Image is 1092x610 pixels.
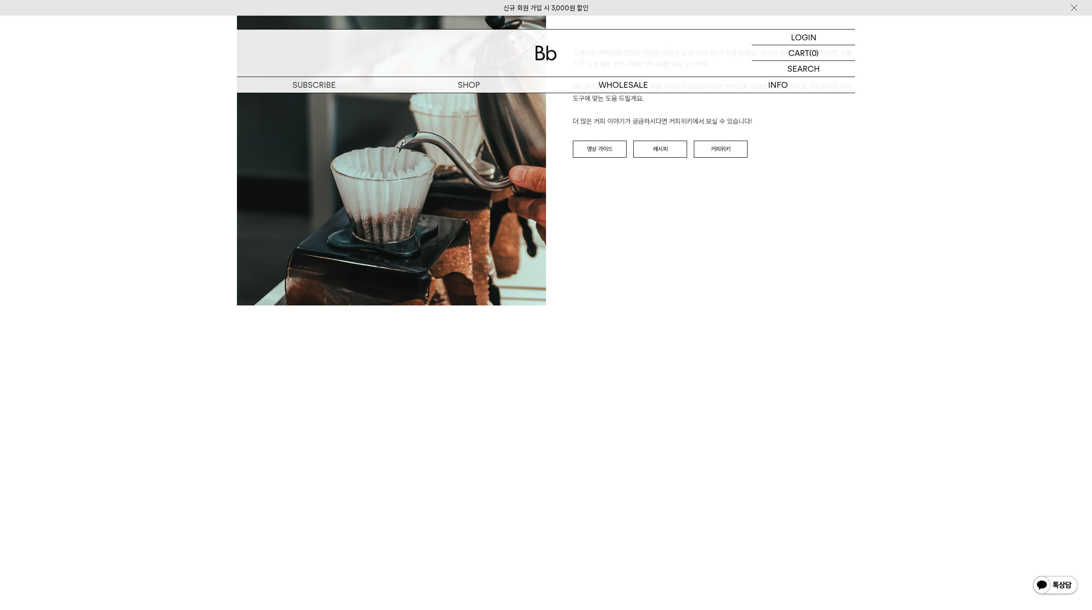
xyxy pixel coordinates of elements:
[752,45,855,61] a: CART (0)
[809,45,819,60] p: (0)
[788,45,809,60] p: CART
[694,141,748,158] a: 커피위키
[791,30,817,45] p: LOGIN
[787,61,820,77] p: SEARCH
[701,77,855,93] p: INFO
[237,77,391,93] a: SUBSCRIBE
[391,77,546,93] a: SHOP
[546,77,701,93] p: WHOLESALE
[1032,575,1079,597] img: 카카오톡 채널 1:1 채팅 버튼
[633,141,687,158] a: 레시피
[503,4,589,12] a: 신규 회원 가입 시 3,000원 할인
[535,46,557,60] img: 로고
[573,141,627,158] a: 영상 가이드
[752,30,855,45] a: LOGIN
